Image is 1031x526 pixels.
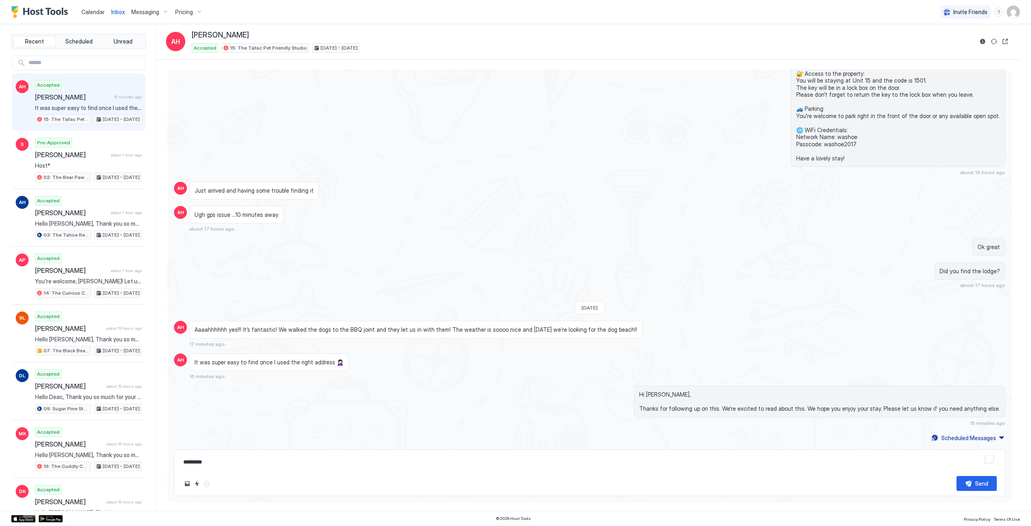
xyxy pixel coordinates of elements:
button: Reservation information [978,37,988,46]
span: RL [19,314,25,322]
input: Input Field [25,56,145,70]
span: AH [171,37,180,46]
span: [DATE] - [DATE] [103,116,140,123]
span: [PERSON_NAME] [35,440,103,448]
span: Accepted [194,44,216,52]
span: [DATE] - [DATE] [103,289,140,297]
span: [DATE] - [DATE] [321,44,358,52]
span: AP [19,256,25,264]
span: Pre-Approved [37,139,70,146]
div: tab-group [11,34,146,49]
span: Accepted [37,313,60,320]
span: about 19 hours ago [106,326,142,331]
span: Accepted [37,81,60,89]
span: 03: The Tahoe Retro Double Bed Studio [43,231,89,239]
span: It was super easy to find once I used the right address 🤦🏻‍♀️ [195,359,344,366]
a: Calendar [81,8,105,16]
span: Hi [PERSON_NAME], thanks for booking your stay with us! Details of your Booking: 📍 [STREET_ADDRES... [796,21,1000,162]
span: 16: The Cuddly Cub Studio [43,463,89,470]
span: [PERSON_NAME] [35,209,108,217]
span: Hello Deac, Thank you so much for your booking! We'll send the check-in instructions [DATE][DATE]... [35,393,142,401]
span: Hello [PERSON_NAME], Thank you so much for your booking! We'll send the check-in instructions on ... [35,509,142,516]
span: Aaaahhhhhh yes!!! It’s fantastic! We walked the dogs to the BBQ joint and they let us in with the... [195,326,637,333]
a: Inbox [111,8,125,16]
span: Accepted [37,428,60,436]
span: AH [177,356,184,364]
span: about 1 hour ago [111,152,142,158]
span: 16 minutes ago [189,373,225,379]
span: Accepted [37,255,60,262]
span: AH [177,324,184,331]
button: Unread [101,36,144,47]
span: [DATE] - [DATE] [103,174,140,181]
div: User profile [1007,6,1020,19]
button: Scheduled Messages [930,432,1005,443]
span: Accepted [37,370,60,378]
span: Inbox [111,8,125,15]
span: S [21,141,24,148]
a: App Store [11,515,35,522]
button: Quick reply [192,479,202,489]
span: about 19 hours ago [106,441,142,447]
span: 15: The Tallac Pet Friendly Studio [230,44,307,52]
span: Accepted [37,197,60,204]
span: MK [19,430,26,437]
div: Scheduled Messages [941,434,996,442]
span: Hello [PERSON_NAME], Thank you so much for your booking! We'll send the check-in instructions [DA... [35,220,142,227]
span: It was super easy to find once I used the right address 🤦🏻‍♀️ [35,104,142,112]
span: about 19 hours ago [106,384,142,389]
span: © 2025 Host Tools [496,516,531,521]
span: [PERSON_NAME] [35,266,108,274]
textarea: To enrich screen reader interactions, please activate Accessibility in Grammarly extension settings [182,455,997,470]
span: Ugh gps issue …10 minutes away [195,211,278,218]
span: Accepted [37,486,60,493]
span: Did you find the lodge? [940,268,1000,275]
span: [PERSON_NAME] [35,93,110,101]
span: [PERSON_NAME] [35,151,108,159]
span: Host* [35,162,142,169]
span: [DATE] - [DATE] [103,463,140,470]
span: about 1 hour ago [111,268,142,273]
span: Just arrived and having some trouble finding it [195,187,314,194]
span: 17 minutes ago [189,341,225,347]
span: Messaging [131,8,159,16]
span: about 19 hours ago [106,499,142,505]
a: Terms Of Use [994,514,1020,523]
button: Sync reservation [989,37,999,46]
button: Upload image [182,479,192,489]
span: Recent [25,38,44,45]
span: about 19 hours ago [960,169,1005,175]
span: Hello [PERSON_NAME], Thank you so much for your booking! We'll send the check-in instructions on ... [35,336,142,343]
span: DK [19,488,26,495]
span: 14: The Curious Cub Pet Friendly Studio [43,289,89,297]
span: Invite Friends [953,8,988,16]
span: You're welcome, [PERSON_NAME]! Let us know if you need anything else 😊 [35,278,142,285]
span: 15 minutes ago [970,420,1005,426]
span: AH [19,83,26,90]
span: 15: The Tallac Pet Friendly Studio [43,116,89,123]
span: Terms Of Use [994,517,1020,522]
span: 07: The Black Bear King Studio [43,347,89,354]
a: Google Play Store [39,515,63,522]
div: Send [975,479,988,488]
span: [DATE] [582,305,598,311]
span: AH [19,199,26,206]
span: Scheduled [65,38,93,45]
span: [DATE] - [DATE] [103,405,140,412]
span: Calendar [81,8,105,15]
span: AH [177,185,184,192]
div: menu [994,7,1004,17]
span: about 1 hour ago [111,210,142,215]
button: Open reservation [1000,37,1010,46]
span: [PERSON_NAME] [192,31,249,40]
span: [PERSON_NAME] [35,498,103,506]
span: 02: The Bear Paw Pet Friendly King Studio [43,174,89,181]
span: [DATE] - [DATE] [103,347,140,354]
button: Scheduled [58,36,100,47]
span: [PERSON_NAME] [35,382,103,390]
div: Host Tools Logo [11,6,72,18]
a: Privacy Policy [964,514,990,523]
span: about 17 hours ago [189,226,234,232]
span: Unread [114,38,132,45]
